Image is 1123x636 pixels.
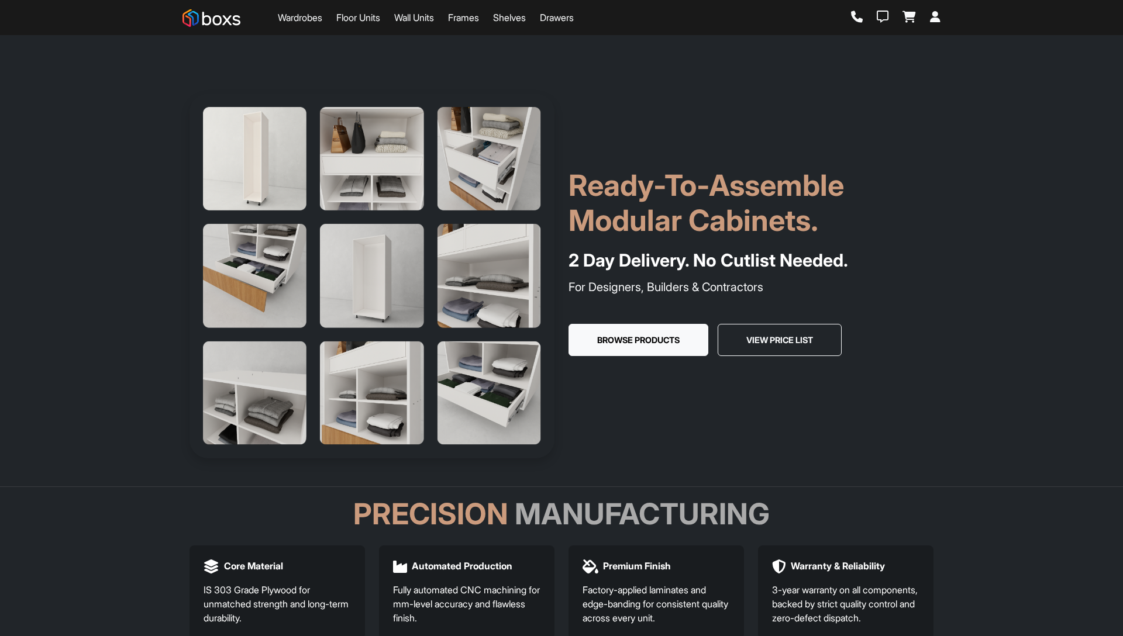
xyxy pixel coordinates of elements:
[394,11,434,25] a: Wall Units
[540,11,574,25] a: Drawers
[603,561,671,572] h5: Premium Finish
[190,94,554,458] img: Hero
[569,278,933,296] p: For Designers, Builders & Contractors
[718,324,842,357] button: View Price List
[583,583,730,625] p: Factory-applied laminates and edge-banding for consistent quality across every unit.
[412,561,512,572] h5: Automated Production
[569,247,933,274] h4: 2 Day Delivery. No Cutlist Needed.
[278,11,322,25] a: Wardrobes
[569,168,933,238] h1: Ready-To-Assemble Modular Cabinets.
[569,324,708,357] button: Browse Products
[493,11,526,25] a: Shelves
[393,583,540,625] p: Fully automated CNC machining for mm-level accuracy and flawless finish.
[336,11,380,25] a: Floor Units
[448,11,479,25] a: Frames
[182,9,240,27] img: Boxs logo
[224,561,283,572] h5: Core Material
[772,583,919,625] p: 3-year warranty on all components, backed by strict quality control and zero-defect dispatch.
[791,561,885,572] h5: Warranty & Reliability
[353,496,508,531] span: Precision
[204,583,351,625] p: IS 303 Grade Plywood for unmatched strength and long-term durability.
[515,496,770,531] span: Manufacturing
